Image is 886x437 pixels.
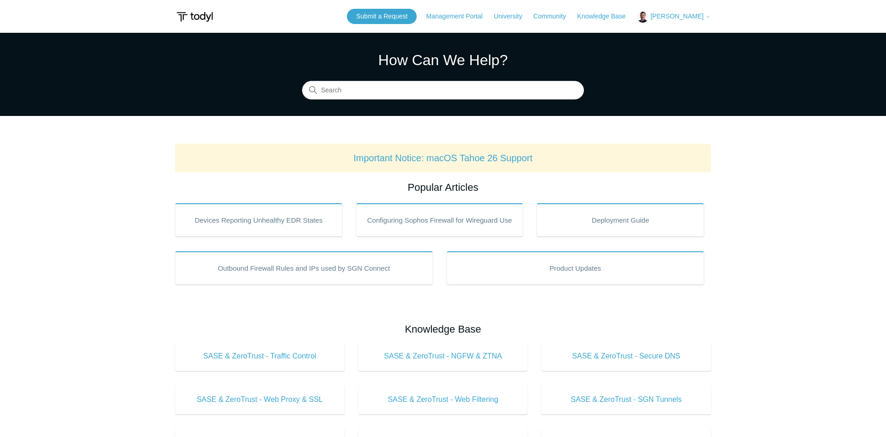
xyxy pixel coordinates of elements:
h2: Knowledge Base [175,322,711,337]
h2: Popular Articles [175,180,711,195]
img: Todyl Support Center Help Center home page [175,8,214,25]
span: [PERSON_NAME] [650,12,704,20]
span: SASE & ZeroTrust - Web Proxy & SSL [189,394,331,405]
a: Outbound Firewall Rules and IPs used by SGN Connect [175,251,433,285]
a: SASE & ZeroTrust - Secure DNS [541,341,711,371]
a: Devices Reporting Unhealthy EDR States [175,203,342,237]
a: University [494,12,531,21]
a: SASE & ZeroTrust - NGFW & ZTNA [358,341,528,371]
span: SASE & ZeroTrust - SGN Tunnels [555,394,697,405]
span: SASE & ZeroTrust - Web Filtering [372,394,514,405]
a: SASE & ZeroTrust - Traffic Control [175,341,345,371]
a: Community [534,12,576,21]
a: Knowledge Base [577,12,635,21]
span: SASE & ZeroTrust - NGFW & ZTNA [372,351,514,362]
a: SASE & ZeroTrust - Web Filtering [358,385,528,414]
a: Product Updates [447,251,704,285]
a: Configuring Sophos Firewall for Wireguard Use [356,203,523,237]
button: [PERSON_NAME] [637,11,711,23]
a: Management Portal [426,12,492,21]
h1: How Can We Help? [302,49,584,71]
span: SASE & ZeroTrust - Secure DNS [555,351,697,362]
a: SASE & ZeroTrust - Web Proxy & SSL [175,385,345,414]
a: Important Notice: macOS Tahoe 26 Support [353,153,533,163]
input: Search [302,81,584,100]
a: Deployment Guide [537,203,704,237]
span: SASE & ZeroTrust - Traffic Control [189,351,331,362]
a: Submit a Request [347,9,417,24]
a: SASE & ZeroTrust - SGN Tunnels [541,385,711,414]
